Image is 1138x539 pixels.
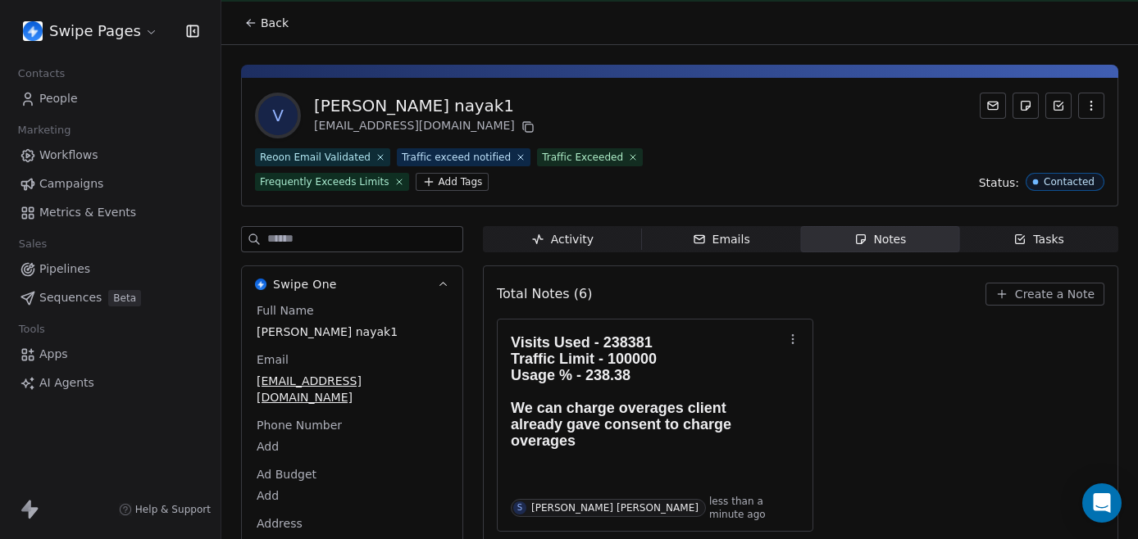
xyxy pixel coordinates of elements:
button: Add Tags [416,173,489,191]
span: [EMAIL_ADDRESS][DOMAIN_NAME] [257,373,448,405]
div: [PERSON_NAME] nayak1 [314,94,538,117]
span: Full Name [253,302,317,319]
div: [PERSON_NAME] [PERSON_NAME] [531,502,699,514]
div: Reoon Email Validated [260,150,371,165]
span: less than a minute ago [709,495,799,521]
img: Swipe One [255,279,266,290]
span: Usage % - 238.38 [511,367,630,383]
a: Metrics & Events [13,199,207,226]
span: Address [253,515,306,532]
div: [EMAIL_ADDRESS][DOMAIN_NAME] [314,117,538,137]
span: Workflows [39,147,98,164]
div: Emails [693,231,750,248]
span: People [39,90,78,107]
span: Metrics & Events [39,204,136,221]
span: AI Agents [39,374,94,392]
span: Pipelines [39,260,90,278]
span: Ad Budget [253,466,320,482]
div: Traffic Exceeded [542,150,623,165]
span: Sales [11,232,54,256]
button: Back [234,8,298,38]
div: Tasks [1013,231,1064,248]
span: Tools [11,317,52,342]
span: Campaigns [39,175,103,192]
div: S [517,501,522,514]
span: Sequences [39,289,102,306]
span: Create a Note [1015,286,1095,302]
span: Help & Support [135,503,211,516]
a: AI Agents [13,369,207,396]
span: [PERSON_NAME] nayak1 [257,324,448,340]
span: Email [253,351,292,368]
div: Traffic exceed notified [402,150,511,165]
a: Campaigns [13,170,207,197]
a: Workflows [13,142,207,169]
button: Create a Note [986,283,1104,306]
a: People [13,85,207,112]
span: Contacts [11,61,72,86]
span: Add [257,487,448,504]
span: Swipe Pages [49,20,141,42]
a: Help & Support [119,503,211,516]
span: Status: [979,174,1019,191]
span: Marketing [11,118,78,143]
span: Add [257,438,448,455]
span: Phone Number [253,417,345,433]
span: Back [261,15,289,31]
span: Swipe One [273,276,337,292]
span: Beta [108,290,141,306]
span: Visits Used - 238381 [511,334,653,351]
span: Traffic Limit - 100000 [511,351,657,367]
button: Swipe Pages [20,17,162,45]
h1: We can charge overages client already gave consent to charge overages [511,334,783,449]
div: Frequently Exceeds Limits [260,174,389,189]
div: Open Intercom Messenger [1082,483,1122,523]
a: SequencesBeta [13,284,207,311]
a: Pipelines [13,256,207,283]
span: Apps [39,346,68,363]
button: Swipe OneSwipe One [242,266,462,302]
span: Total Notes (6) [497,284,592,304]
img: user_01J93QE9VH11XXZQZDP4TWZEES.jpg [23,21,43,41]
a: Apps [13,341,207,368]
div: Contacted [1044,176,1095,188]
span: v [258,96,298,135]
div: Activity [531,231,594,248]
